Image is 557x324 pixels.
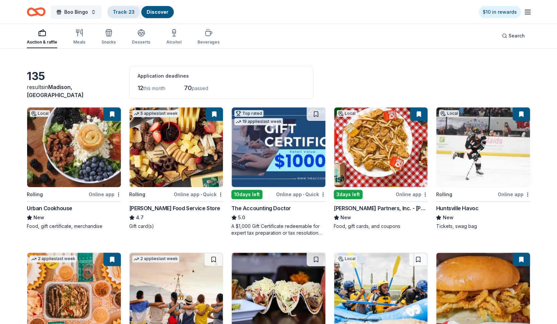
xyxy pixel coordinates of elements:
[136,214,144,222] span: 4.7
[508,32,525,40] span: Search
[101,39,116,45] div: Snacks
[129,204,220,212] div: [PERSON_NAME] Food Service Store
[436,190,452,198] div: Rolling
[51,5,101,19] button: Boo Bingo
[334,223,428,230] div: Food, gift cards, and coupons
[436,204,478,212] div: Huntsville Havoc
[334,107,428,187] img: Image for Johnson Partners, Inc. - McDonald's
[89,190,121,198] div: Online app
[395,190,428,198] div: Online app
[443,214,453,222] span: New
[231,107,326,236] a: Image for The Accounting DoctorTop rated19 applieslast week10days leftOnline app•QuickThe Account...
[64,8,88,16] span: Boo Bingo
[238,214,245,222] span: 5.0
[27,70,121,83] div: 135
[166,39,181,45] div: Alcohol
[498,190,530,198] div: Online app
[27,223,121,230] div: Food, gift certificate, merchandise
[479,6,521,18] a: $10 in rewards
[143,85,165,91] span: this month
[436,107,530,230] a: Image for Huntsville HavocLocalRollingOnline appHuntsville HavocNewTickets, swag bag
[27,26,57,48] button: Auction & raffle
[27,39,57,45] div: Auction & raffle
[73,26,85,48] button: Meals
[334,107,428,230] a: Image for Johnson Partners, Inc. - McDonald's Local3days leftOnline app[PERSON_NAME] Partners, In...
[231,204,291,212] div: The Accounting Doctor
[27,84,84,98] span: in
[33,214,44,222] span: New
[147,9,168,15] a: Discover
[132,26,150,48] button: Desserts
[276,190,326,198] div: Online app Quick
[129,107,224,230] a: Image for Gordon Food Service Store5 applieslast weekRollingOnline app•Quick[PERSON_NAME] Food Se...
[337,255,357,262] div: Local
[138,72,305,80] div: Application deadlines
[436,223,530,230] div: Tickets, swag bag
[496,29,530,43] button: Search
[132,110,179,117] div: 5 applies last week
[234,110,263,117] div: Top rated
[234,118,283,125] div: 19 applies last week
[340,214,351,222] span: New
[30,110,50,117] div: Local
[197,26,220,48] button: Beverages
[27,4,46,20] a: Home
[337,110,357,117] div: Local
[27,84,84,98] span: Madison, [GEOGRAPHIC_DATA]
[27,204,72,212] div: Urban Cookhouse
[132,39,150,45] div: Desserts
[436,107,530,187] img: Image for Huntsville Havoc
[27,107,121,187] img: Image for Urban Cookhouse
[27,107,121,230] a: Image for Urban CookhouseLocalRollingOnline appUrban CookhouseNewFood, gift certificate, merchandise
[303,192,304,197] span: •
[166,26,181,48] button: Alcohol
[201,192,202,197] span: •
[130,107,223,187] img: Image for Gordon Food Service Store
[231,223,326,236] div: A $1,000 Gift Certificate redeemable for expert tax preparation or tax resolution services—recipi...
[197,39,220,45] div: Beverages
[232,107,325,187] img: Image for The Accounting Doctor
[27,83,121,99] div: results
[334,204,428,212] div: [PERSON_NAME] Partners, Inc. - [PERSON_NAME]
[113,9,135,15] a: Track· 23
[129,223,224,230] div: Gift card(s)
[334,190,363,199] div: 3 days left
[107,5,174,19] button: Track· 23Discover
[73,39,85,45] div: Meals
[27,190,43,198] div: Rolling
[184,84,192,91] span: 70
[30,255,77,262] div: 2 applies last week
[138,84,143,91] span: 12
[129,190,145,198] div: Rolling
[101,26,116,48] button: Snacks
[174,190,223,198] div: Online app Quick
[231,190,262,199] div: 10 days left
[132,255,179,262] div: 2 applies last week
[439,110,459,117] div: Local
[192,85,208,91] span: passed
